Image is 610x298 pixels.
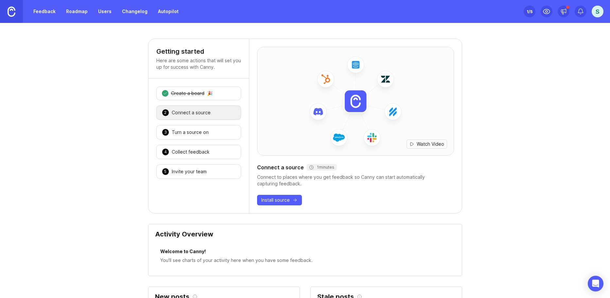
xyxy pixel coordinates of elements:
div: Invite your team [172,168,207,175]
span: Install source [261,197,290,203]
div: Connect a source [257,163,454,171]
button: Install source [257,195,302,205]
div: Turn a source on [172,129,209,136]
div: 1 minutes [309,165,334,170]
a: Autopilot [154,6,183,17]
div: Activity Overview [155,231,455,243]
div: Open Intercom Messenger [588,276,603,291]
div: 3 [162,129,169,136]
button: S [592,6,603,17]
div: 1 /5 [527,7,532,16]
div: You'll see charts of your activity here when you have some feedback. [160,257,450,264]
a: Changelog [118,6,151,17]
img: Canny Home [8,7,15,17]
div: Welcome to Canny! [160,248,450,257]
a: Roadmap [62,6,92,17]
div: Create a board [171,90,204,97]
button: Watch Video [407,140,447,149]
img: installed-source-hero-8cc2ac6e746a3ed68ab1d0118ebd9805.png [257,42,454,160]
a: Users [94,6,115,17]
h4: Getting started [156,47,241,56]
div: Collect feedback [172,149,210,155]
p: Here are some actions that will set you up for success with Canny. [156,57,241,70]
div: 2 [162,109,169,116]
a: Feedback [29,6,60,17]
div: Connect to places where you get feedback so Canny can start automatically capturing feedback. [257,174,454,187]
div: 🎉 [207,91,213,96]
div: 4 [162,148,169,156]
button: 1/5 [524,6,535,17]
div: 5 [162,168,169,175]
div: Connect a source [172,109,211,116]
span: Watch Video [417,141,444,147]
